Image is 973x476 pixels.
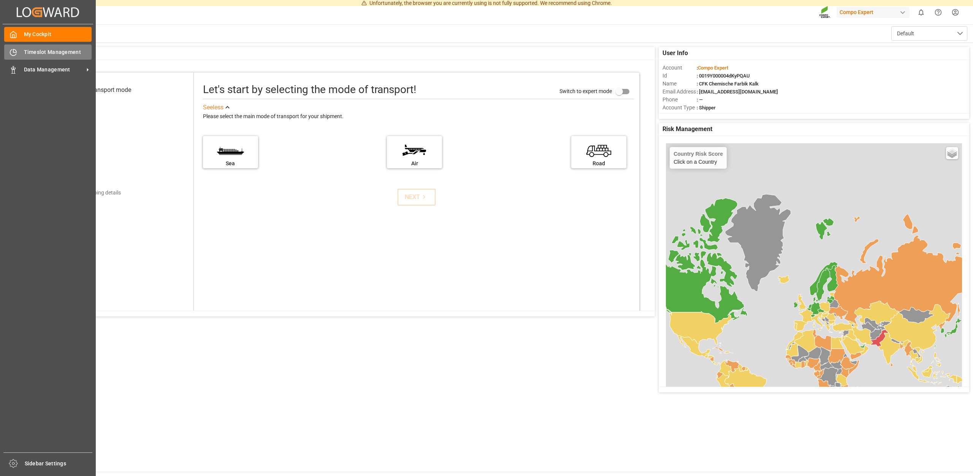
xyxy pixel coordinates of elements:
[203,112,634,121] div: Please select the main mode of transport for your shipment.
[697,81,759,87] span: : CFK Chemische Farbik Kalk
[837,7,910,18] div: Compo Expert
[405,193,428,202] div: NEXT
[673,151,723,157] h4: Country Risk Score
[913,4,930,21] button: show 0 new notifications
[72,85,131,95] div: Select transport mode
[930,4,947,21] button: Help Center
[4,27,92,42] a: My Cockpit
[662,104,697,112] span: Account Type
[559,88,612,94] span: Switch to expert mode
[697,105,716,111] span: : Shipper
[698,65,728,71] span: Compo Expert
[897,30,914,38] span: Default
[662,80,697,88] span: Name
[398,189,436,206] button: NEXT
[203,82,416,98] div: Let's start by selecting the mode of transport!
[25,460,93,468] span: Sidebar Settings
[24,66,84,74] span: Data Management
[662,96,697,104] span: Phone
[697,73,750,79] span: : 0019Y000004dKyPQAU
[837,5,913,19] button: Compo Expert
[391,160,438,168] div: Air
[891,26,967,41] button: open menu
[662,72,697,80] span: Id
[673,151,723,165] div: Click on a Country
[697,65,728,71] span: :
[697,89,778,95] span: : [EMAIL_ADDRESS][DOMAIN_NAME]
[662,125,712,134] span: Risk Management
[662,49,688,58] span: User Info
[203,103,223,112] div: See less
[24,30,92,38] span: My Cockpit
[73,189,121,197] div: Add shipping details
[207,160,254,168] div: Sea
[575,160,623,168] div: Road
[24,48,92,56] span: Timeslot Management
[819,6,831,19] img: Screenshot%202023-09-29%20at%2010.02.21.png_1712312052.png
[946,147,958,159] a: Layers
[4,44,92,59] a: Timeslot Management
[662,64,697,72] span: Account
[662,88,697,96] span: Email Address
[697,97,703,103] span: : —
